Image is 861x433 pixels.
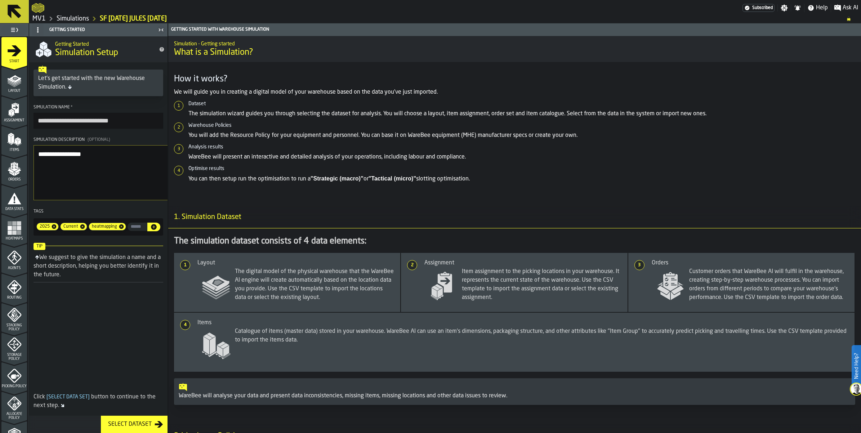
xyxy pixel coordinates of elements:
[34,393,163,410] div: Click button to continue to the next step.
[1,412,27,420] span: Allocate Policy
[156,26,166,34] label: button-toggle-Close me
[369,175,416,182] strong: "Tactical (micro)"
[1,126,27,155] li: menu Items
[80,224,87,229] span: Remove tag
[168,23,861,36] header: Getting Started with Warehouse Simulation
[1,148,27,152] span: Items
[1,266,27,270] span: Agents
[188,101,855,107] h6: Dataset
[46,394,48,399] span: [
[652,259,849,267] div: Orders
[1,244,27,273] li: menu Agents
[38,74,159,91] div: Let's get started with the new Warehouse Simulation.
[188,122,855,128] h6: Warehouse Policies
[1,59,27,63] span: Start
[1,237,27,241] span: Heatmaps
[816,4,828,12] span: Help
[188,110,855,118] p: The simulation wizard guides you through selecting the dataset for analysis. You will choose a la...
[852,346,860,386] label: Need Help?
[1,185,27,214] li: menu Data Stats
[147,223,160,231] button: button-
[168,212,241,222] span: 1. Simulation Dataset
[101,416,168,433] button: button-Select Dataset
[778,4,791,12] label: button-toggle-Settings
[89,224,119,229] span: heatmapping
[168,36,861,62] div: title-What is a Simulation?
[1,155,27,184] li: menu Orders
[1,303,27,332] li: menu Stacking Policy
[174,73,855,85] h3: How it works?
[831,4,861,12] label: button-toggle-Ask AI
[31,24,156,36] div: Getting Started
[652,267,849,305] span: Customer orders that WareBee AI will fulfil in the warehouse, creating step-by-step warehouse pro...
[34,243,45,250] span: Tip
[34,138,85,142] span: Simulation Description
[311,175,363,182] strong: "Strategic (macro)"
[742,4,775,12] div: Menu Subscription
[32,15,46,23] a: link-to-/wh/i/3ccf57d1-1e0c-4a81-a3bb-c2011c5f0d50
[188,153,855,161] p: WareBee will present an interactive and detailed analysis of your operations, including labour an...
[45,394,91,399] span: Select Data Set
[34,255,161,278] div: We suggest to give the simulation a name and a short description, helping you better identify it ...
[128,223,147,231] input: input-value- input-value-
[424,259,621,267] div: Assignment
[88,138,110,142] span: (Optional)
[1,37,27,66] li: menu Start
[1,296,27,300] span: Routing
[55,47,118,59] span: Simulation Setup
[37,224,51,229] span: 2025
[174,236,855,247] div: The simulation dataset consists of 4 data elements:
[804,4,831,12] label: button-toggle-Help
[61,224,80,229] span: Current
[1,178,27,182] span: Orders
[34,113,163,129] input: button-toolbar-Simulation Name
[1,96,27,125] li: menu Assignment
[179,392,851,400] div: WareBee will analyse your data and present data inconsistencies, missing items, missing locations...
[29,36,168,62] div: title-Simulation Setup
[1,25,27,35] label: button-toggle-Toggle Full Menu
[34,105,163,110] div: Simulation Name
[1,362,27,391] li: menu Picking Policy
[1,273,27,302] li: menu Routing
[843,4,858,12] span: Ask AI
[424,267,621,305] span: Item assignment to the picking locations in your warehouse. It represents the current state of th...
[170,27,860,32] div: Getting Started with Warehouse Simulation
[188,131,855,140] p: You will add the Resource Policy for your equipment and personnel. You can base it on WareBee equ...
[1,384,27,388] span: Picking Policy
[188,166,855,171] h6: Optimise results
[71,105,73,110] span: Required
[197,318,849,327] div: Items
[1,392,27,420] li: menu Allocate Policy
[635,263,644,268] span: 3
[168,206,861,228] h3: title-section-1. Simulation Dataset
[197,327,849,365] span: Catalogue of items (master data) stored in your warehouse. WareBee AI can use an item's dimension...
[174,40,855,47] h2: Sub Title
[32,14,858,23] nav: Breadcrumb
[119,224,126,229] span: Remove tag
[1,67,27,95] li: menu Layout
[197,267,394,305] span: The digital model of the physical warehouse that the WareBee AI engine will create automatically ...
[742,4,775,12] a: link-to-/wh/i/3ccf57d1-1e0c-4a81-a3bb-c2011c5f0d50/settings/billing
[105,420,155,429] div: Select Dataset
[55,40,153,47] h2: Sub Title
[408,263,416,268] span: 2
[51,224,58,229] span: Remove tag
[32,1,44,14] a: logo-header
[1,119,27,122] span: Assignment
[1,214,27,243] li: menu Heatmaps
[181,322,189,327] span: 4
[181,263,189,268] span: 1
[174,47,855,58] span: What is a Simulation?
[197,259,394,267] div: Layout
[1,207,27,211] span: Data Stats
[1,89,27,93] span: Layout
[1,323,27,331] span: Stacking Policy
[791,4,804,12] label: button-toggle-Notifications
[57,15,89,23] a: link-to-/wh/i/3ccf57d1-1e0c-4a81-a3bb-c2011c5f0d50
[88,394,90,399] span: ]
[34,145,196,200] textarea: Simulation Description(Optional)
[34,105,163,129] label: button-toolbar-Simulation Name
[188,174,855,183] p: You can then setup run the optimisation to run a or slotting optimisation.
[34,209,44,214] span: Tags
[174,88,855,97] p: We will guide you in creating a digital model of your warehouse based on the data you've just imp...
